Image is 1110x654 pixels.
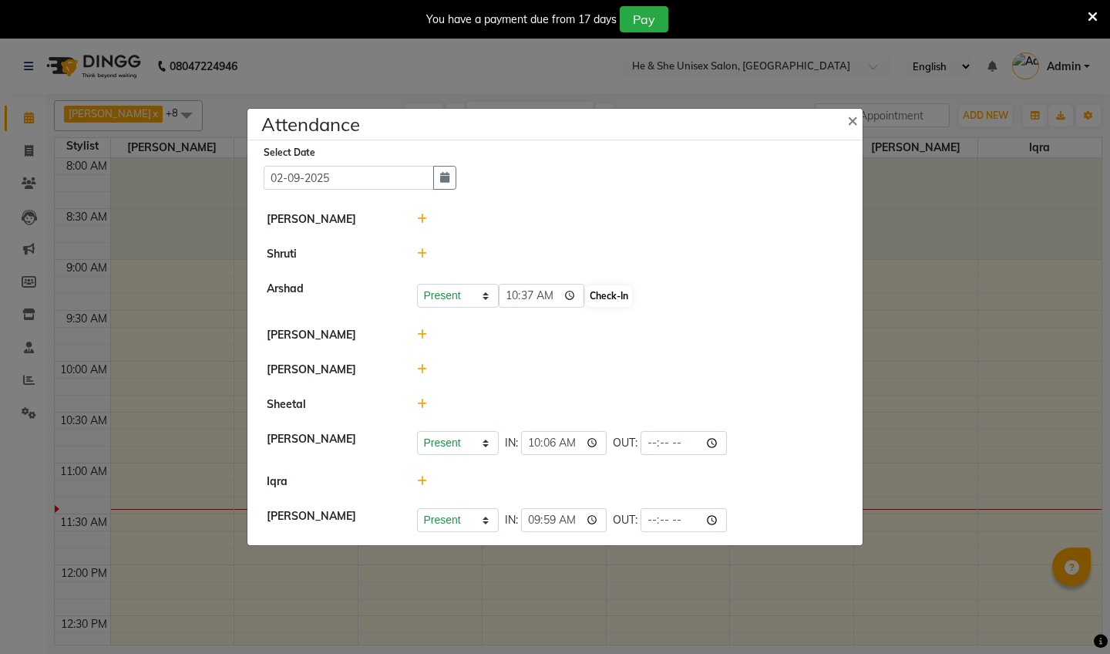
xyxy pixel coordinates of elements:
[255,362,405,378] div: [PERSON_NAME]
[847,108,858,131] span: ×
[426,12,617,28] div: You have a payment due from 17 days
[505,435,518,451] span: IN:
[255,431,405,455] div: [PERSON_NAME]
[613,435,637,451] span: OUT:
[255,327,405,343] div: [PERSON_NAME]
[586,285,632,307] button: Check-In
[255,281,405,308] div: Arshad
[255,474,405,490] div: Iqra
[613,512,637,528] span: OUT:
[255,246,405,262] div: Shruti
[835,98,873,141] button: Close
[261,110,360,138] h4: Attendance
[255,508,405,532] div: [PERSON_NAME]
[505,512,518,528] span: IN:
[264,146,315,160] label: Select Date
[264,166,434,190] input: Select date
[620,6,668,32] button: Pay
[255,396,405,413] div: Sheetal
[255,211,405,228] div: [PERSON_NAME]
